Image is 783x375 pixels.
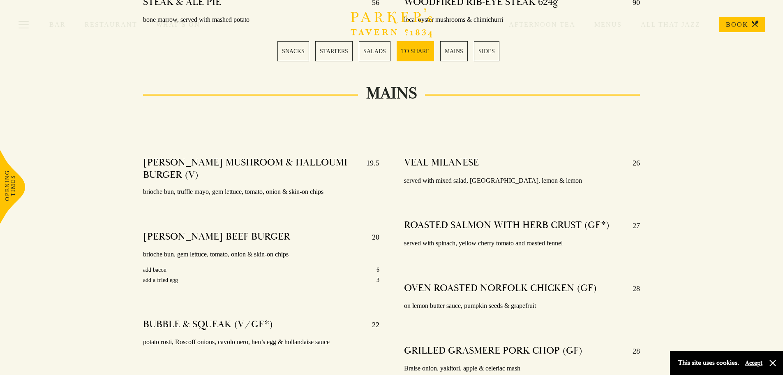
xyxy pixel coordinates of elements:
a: 3 / 6 [359,41,390,61]
p: served with spinach, yellow cherry tomato and roasted fennel [404,238,640,249]
h4: [PERSON_NAME] BEEF BURGER [143,231,290,244]
p: Braise onion, yakitori, apple & celeriac mash [404,363,640,375]
p: 28 [624,282,640,295]
p: 6 [376,265,379,275]
p: 3 [376,275,379,285]
p: add bacon [143,265,166,275]
p: 27 [624,219,640,232]
p: add a fried egg [143,275,178,285]
p: brioche bun, gem lettuce, tomato, onion & skin-on chips [143,249,379,261]
h2: MAINS [358,84,425,103]
h4: [PERSON_NAME] MUSHROOM & HALLOUMI BURGER (V) [143,156,358,181]
h4: OVEN ROASTED NORFOLK CHICKEN (GF) [404,282,597,295]
p: on lemon butter sauce, pumpkin seeds & grapefruit [404,300,640,312]
p: This site uses cookies. [678,357,739,369]
a: 1 / 6 [277,41,309,61]
h4: GRILLED GRASMERE PORK CHOP (GF) [404,345,582,358]
a: 5 / 6 [440,41,468,61]
p: 28 [624,345,640,358]
p: 22 [364,318,379,331]
a: 6 / 6 [474,41,499,61]
a: 2 / 6 [315,41,353,61]
h4: BUBBLE & SQUEAK (V/GF*) [143,318,273,331]
p: brioche bun, truffle mayo, gem lettuce, tomato, onion & skin-on chips [143,186,379,198]
a: 4 / 6 [397,41,434,61]
p: 19.5 [358,156,379,181]
p: potato rosti, Roscoff onions, cavolo nero, hen’s egg & hollandaise sauce [143,336,379,348]
h4: ROASTED SALMON WITH HERB CRUST (GF*) [404,219,610,232]
button: Accept [745,359,762,367]
p: 26 [624,156,640,170]
h4: VEAL MILANESE [404,156,479,170]
button: Close and accept [769,359,777,367]
p: served with mixed salad, [GEOGRAPHIC_DATA], lemon & lemon [404,175,640,187]
p: 20 [364,231,379,244]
